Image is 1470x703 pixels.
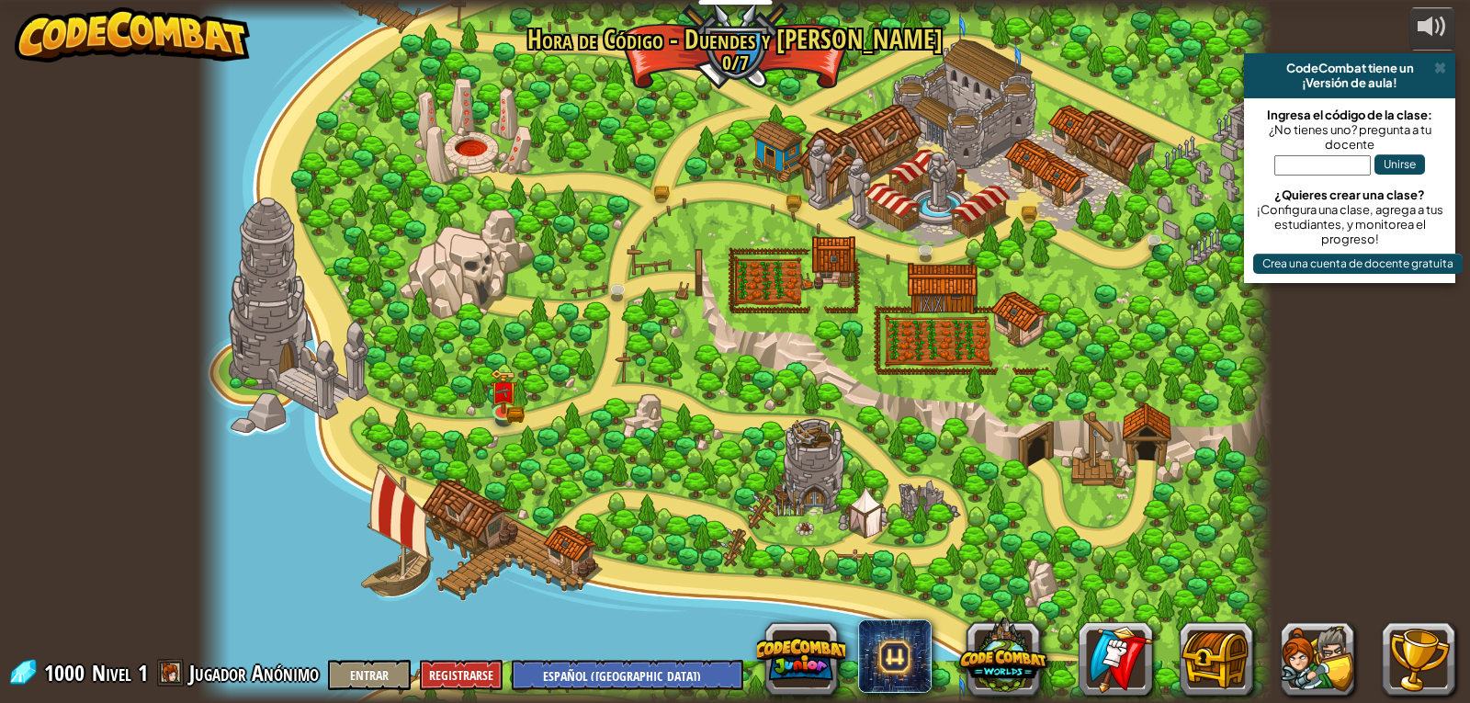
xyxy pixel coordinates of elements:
img: portrait.png [495,386,511,398]
button: Entrar [328,660,411,690]
span: 1 [138,658,148,687]
div: ¡Versión de aula! [1251,75,1448,90]
div: ¡Configura una clase, agrega a tus estudiantes, y monitorea el progreso! [1253,202,1446,246]
span: 1000 [44,658,90,687]
div: CodeCombat tiene un [1251,61,1448,75]
div: ¿No tienes uno? pregunta a tu docente [1253,122,1446,152]
div: ¿Quieres crear una clase? [1253,187,1446,202]
button: Crea una cuenta de docente gratuita [1253,254,1463,274]
button: Registrarse [420,660,503,690]
span: Nivel [92,658,131,688]
span: Jugador Anónimo [189,658,319,687]
div: Ingresa el código de la clase: [1253,108,1446,122]
button: Unirse [1374,154,1425,175]
img: CodeCombat - Learn how to code by playing a game [15,7,250,62]
img: level-banner-unlock.png [490,369,517,414]
button: Ajustar el volúmen [1409,7,1455,51]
